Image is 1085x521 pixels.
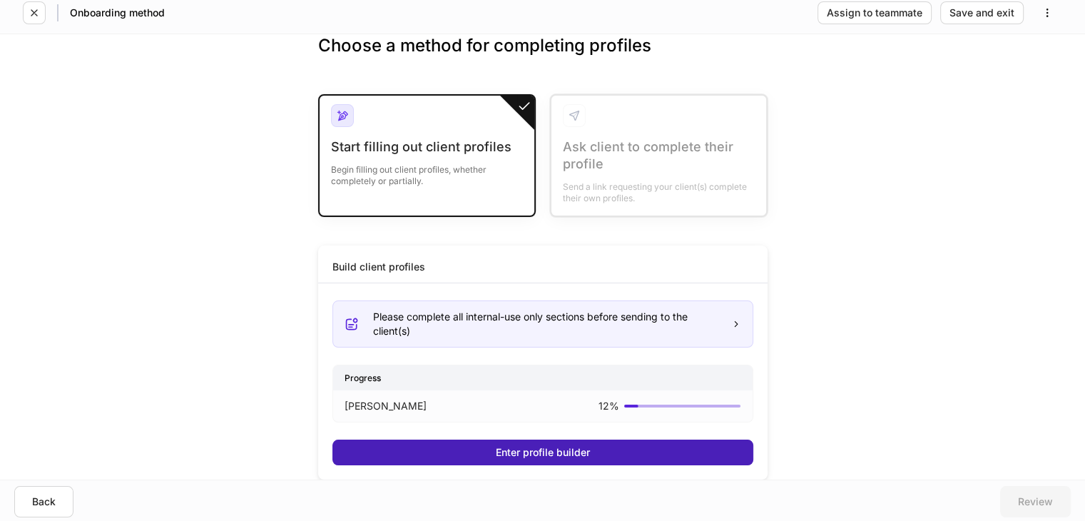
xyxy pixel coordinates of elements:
[345,399,427,413] p: [PERSON_NAME]
[331,138,523,156] div: Start filling out client profiles
[318,34,768,80] h3: Choose a method for completing profiles
[817,1,932,24] button: Assign to teammate
[940,1,1024,24] button: Save and exit
[331,156,523,187] div: Begin filling out client profiles, whether completely or partially.
[598,399,618,413] p: 12 %
[332,260,425,274] div: Build client profiles
[949,8,1014,18] div: Save and exit
[14,486,73,517] button: Back
[333,365,753,390] div: Progress
[827,8,922,18] div: Assign to teammate
[332,440,753,465] button: Enter profile builder
[496,447,590,457] div: Enter profile builder
[32,497,56,507] div: Back
[373,310,720,338] div: Please complete all internal-use only sections before sending to the client(s)
[70,6,165,20] h5: Onboarding method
